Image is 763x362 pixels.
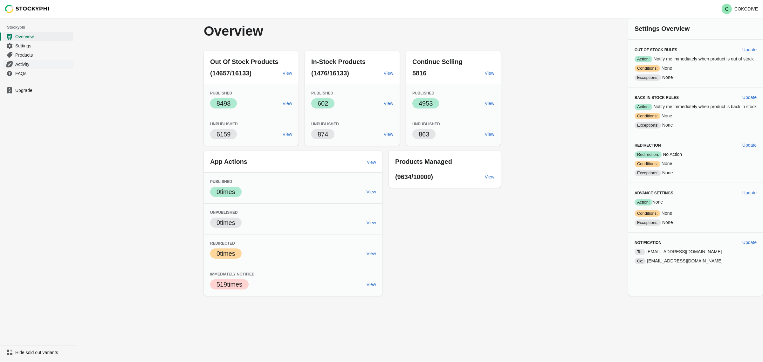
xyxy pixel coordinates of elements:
[635,258,757,264] p: [EMAIL_ADDRESS][DOMAIN_NAME]
[419,100,433,107] span: 4953
[311,122,339,126] span: Unpublished
[635,191,737,196] h3: Advance Settings
[482,171,497,183] a: View
[742,95,757,100] span: Update
[210,58,278,65] span: Out Of Stock Products
[217,250,235,257] span: 0 times
[485,71,494,76] span: View
[210,122,238,126] span: Unpublished
[485,101,494,106] span: View
[280,98,295,109] a: View
[210,272,255,276] span: Immediately Notified
[15,52,72,58] span: Products
[740,237,759,248] button: Update
[635,122,661,129] span: Exceptions:
[635,219,661,226] span: Exceptions:
[742,240,757,245] span: Update
[635,122,757,129] p: None
[15,33,72,40] span: Overview
[635,74,757,81] p: None
[217,131,231,138] span: 6159
[635,103,757,110] p: Notify me immediately when product is back in stock
[395,158,452,165] span: Products Managed
[15,70,72,77] span: FAQs
[15,87,72,94] span: Upgrade
[381,98,396,109] a: View
[635,210,757,217] p: None
[635,113,660,119] span: Conditions:
[419,131,429,138] span: 863
[367,160,376,165] span: view
[364,248,379,259] a: View
[3,50,73,59] a: Products
[381,67,396,79] a: View
[635,248,757,255] p: [EMAIL_ADDRESS][DOMAIN_NAME]
[384,101,393,106] span: View
[3,86,73,95] a: Upgrade
[635,25,690,32] span: Settings Overview
[635,74,661,81] span: Exceptions:
[217,281,242,288] span: 519 times
[283,132,292,137] span: View
[210,179,232,184] span: Published
[283,101,292,106] span: View
[3,348,73,357] a: Hide sold out variants
[412,91,434,95] span: Published
[210,241,235,246] span: Redirected
[635,151,662,158] span: Redirection:
[210,158,247,165] span: App Actions
[725,6,729,12] text: C
[280,129,295,140] a: View
[283,71,292,76] span: View
[364,279,379,290] a: View
[635,258,646,264] span: Cc:
[722,4,732,14] span: Avatar with initials C
[635,170,661,176] span: Exceptions:
[635,160,757,167] p: None
[367,251,376,256] span: View
[740,139,759,151] button: Update
[734,6,758,11] p: COKODIVE
[7,24,76,31] span: Stockyphi
[740,44,759,55] button: Update
[3,69,73,78] a: FAQs
[635,56,757,62] p: Notify me immediately when product is out of stock
[367,220,376,225] span: View
[482,67,497,79] a: View
[280,67,295,79] a: View
[364,186,379,198] a: View
[3,32,73,41] a: Overview
[635,161,660,167] span: Conditions:
[485,174,494,179] span: View
[742,190,757,195] span: Update
[482,129,497,140] a: View
[635,47,737,52] h3: Out of Stock Rules
[367,282,376,287] span: View
[719,3,760,15] button: Avatar with initials CCOKODIVE
[635,95,737,100] h3: Back in Stock Rules
[635,210,660,217] span: Conditions:
[412,58,463,65] span: Continue Selling
[635,143,737,148] h3: Redirection
[318,100,328,107] span: 602
[412,70,427,77] span: 5816
[740,187,759,198] button: Update
[635,240,737,245] h3: Notification
[311,91,333,95] span: Published
[5,5,50,13] img: Stockyphi
[210,91,232,95] span: Published
[740,92,759,103] button: Update
[204,24,379,38] p: Overview
[635,151,757,158] p: No Action
[742,143,757,148] span: Update
[482,98,497,109] a: View
[367,189,376,194] span: View
[635,56,652,62] span: Action:
[217,219,235,226] span: 0 times
[635,113,757,119] p: None
[364,217,379,228] a: View
[395,173,433,180] span: (9634/10000)
[635,170,757,176] p: None
[635,199,757,205] p: None
[311,70,349,77] span: (1476/16133)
